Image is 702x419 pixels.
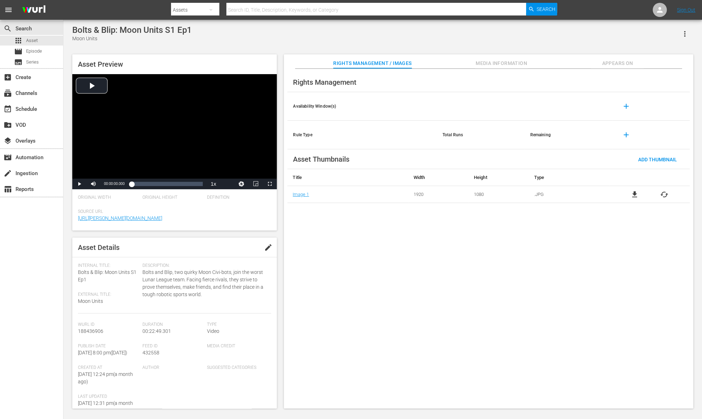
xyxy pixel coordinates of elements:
[287,92,437,121] th: Availability Window(s)
[72,25,192,35] div: Bolts & Blip: Moon Units S1 Ep1
[78,195,139,200] span: Original Width
[26,59,39,66] span: Series
[206,179,220,189] button: Playback Rate
[4,137,12,145] span: Overlays
[529,169,609,186] th: Type
[14,58,23,66] span: Series
[207,322,268,328] span: Type
[4,24,12,33] span: Search
[437,121,525,149] th: Total Runs
[78,269,136,282] span: Bolts & Blip: Moon Units S1 Ep1
[524,121,612,149] th: Remaining
[618,126,635,143] button: add
[4,153,12,162] span: Automation
[17,2,51,18] img: ans4CAIJ8jUAAAAAAAAAAAAAAAAAAAAAAAAgQb4GAAAAAAAAAAAAAAAAAAAAAAAAJMjXAAAAAAAAAAAAAAAAAAAAAAAAgAT5G...
[78,292,139,298] span: External Title:
[287,121,437,149] th: Rule Type
[142,195,203,200] span: Original Height
[72,74,277,189] div: Video Player
[4,89,12,97] span: Channels
[207,343,268,349] span: Media Credit
[26,48,42,55] span: Episode
[4,169,12,178] span: Ingestion
[293,78,356,86] span: Rights Management
[14,47,23,56] span: Episode
[4,6,13,14] span: menu
[142,269,268,298] span: Bolts and Blip, two quirky Moon Civi-bots, join the worst Lunar League team. Facing fierce rivals...
[4,73,12,82] span: Create
[78,343,139,349] span: Publish Date
[78,371,133,384] span: [DATE] 12:24 pm ( a month ago )
[633,157,683,162] span: Add Thumbnail
[4,105,12,113] span: Schedule
[4,185,12,193] span: Reports
[622,102,630,110] span: add
[293,192,309,197] a: Image 1
[207,195,268,200] span: Definition
[78,400,133,413] span: [DATE] 12:31 pm ( a month ago )
[78,215,162,221] a: [URL][PERSON_NAME][DOMAIN_NAME]
[78,365,139,371] span: Created At
[104,182,124,186] span: 00:00:00.000
[72,35,192,42] div: Moon Units
[529,186,609,203] td: .JPG
[475,59,528,68] span: Media Information
[26,37,38,44] span: Asset
[263,179,277,189] button: Fullscreen
[78,209,268,215] span: Source Url
[142,322,203,328] span: Duration
[78,263,139,269] span: Internal Title:
[142,328,171,334] span: 00:22:49.301
[469,169,529,186] th: Height
[526,3,557,16] button: Search
[660,190,669,199] button: cached
[249,179,263,189] button: Picture-in-Picture
[78,394,139,400] span: Last Updated
[293,155,349,163] span: Asset Thumbnails
[264,243,273,252] span: edit
[72,179,86,189] button: Play
[408,186,469,203] td: 1920
[618,98,635,115] button: add
[622,131,630,139] span: add
[78,322,139,328] span: Wurl Id
[142,263,268,269] span: Description:
[408,169,469,186] th: Width
[142,350,159,355] span: 432558
[537,3,555,16] span: Search
[287,169,408,186] th: Title
[142,365,203,371] span: Author
[78,243,120,252] span: Asset Details
[142,343,203,349] span: Feed ID
[260,239,277,256] button: edit
[78,328,103,334] span: 188436906
[633,153,683,166] button: Add Thumbnail
[132,182,203,186] div: Progress Bar
[591,59,644,68] span: Appears On
[469,186,529,203] td: 1080
[4,121,12,129] span: VOD
[630,190,639,199] a: file_download
[207,365,268,371] span: Suggested Categories
[86,179,100,189] button: Mute
[207,328,219,334] span: Video
[333,59,411,68] span: Rights Management / Images
[677,7,695,13] a: Sign Out
[78,298,103,304] span: Moon Units
[78,60,123,68] span: Asset Preview
[78,350,127,355] span: [DATE] 8:00 pm ( [DATE] )
[14,36,23,45] span: Asset
[234,179,249,189] button: Jump To Time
